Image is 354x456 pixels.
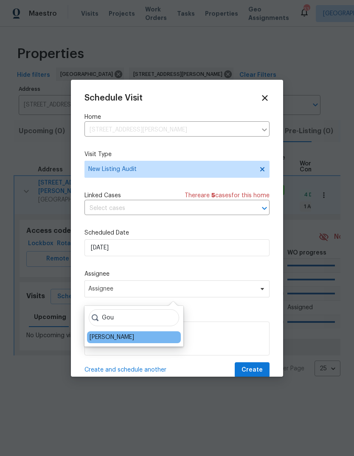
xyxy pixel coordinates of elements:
span: Close [260,93,270,103]
label: Visit Type [84,150,270,159]
input: Enter in an address [84,123,257,137]
div: [PERSON_NAME] [90,333,134,341]
label: Assignee [84,270,270,278]
span: Create [242,365,263,375]
span: There are case s for this home [185,191,270,200]
span: Linked Cases [84,191,121,200]
input: M/D/YYYY [84,239,270,256]
span: 5 [211,193,215,199]
button: Open [258,202,270,214]
label: Scheduled Date [84,229,270,237]
span: Schedule Visit [84,94,143,102]
label: Home [84,113,270,121]
span: Assignee [88,285,255,292]
button: Create [235,362,270,378]
span: New Listing Audit [88,165,253,173]
span: Create and schedule another [84,366,166,374]
input: Select cases [84,202,246,215]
